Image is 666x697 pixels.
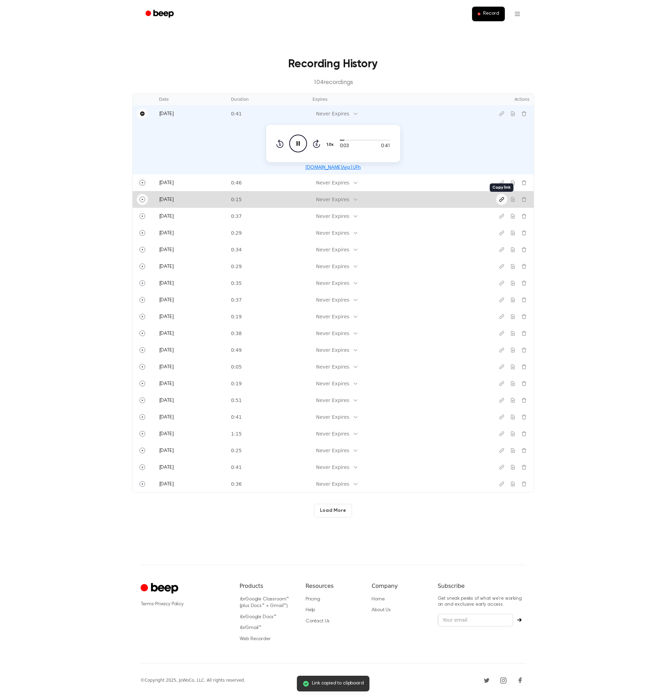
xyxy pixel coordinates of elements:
[155,602,184,607] a: Privacy Policy
[240,582,294,590] h6: Products
[518,328,530,339] button: Delete recording
[507,294,518,305] button: Download recording
[316,380,349,387] div: Never Expires
[518,244,530,255] button: Delete recording
[227,241,308,258] td: 0:34
[507,478,518,490] button: Download recording
[496,378,507,389] button: Copy link
[159,398,174,403] span: [DATE]
[240,615,246,620] i: for
[316,296,349,304] div: Never Expires
[159,281,174,286] span: [DATE]
[507,344,518,356] button: Download recording
[227,174,308,191] td: 0:46
[137,194,148,205] button: Play
[496,294,507,305] button: Copy link
[316,196,349,203] div: Never Expires
[137,227,148,238] button: Play
[227,392,308,409] td: 0:51
[438,596,526,608] p: Get sneak peeks of what we’re working on and exclusive early access.
[496,395,507,406] button: Copy link
[483,11,499,17] span: Record
[240,615,277,620] a: forGoogle Docs™
[316,229,349,237] div: Never Expires
[515,675,526,686] a: Facebook
[159,298,174,303] span: [DATE]
[137,294,148,305] button: Play
[518,311,530,322] button: Delete recording
[227,93,308,105] th: Duration
[159,331,174,336] span: [DATE]
[227,358,308,375] td: 0:05
[518,395,530,406] button: Delete recording
[159,348,174,353] span: [DATE]
[496,227,507,238] button: Copy link
[496,177,507,188] button: Copy link
[381,143,390,150] span: 0:41
[137,395,148,406] button: Play
[137,344,148,356] button: Play
[137,261,148,272] button: Play
[316,213,349,220] div: Never Expires
[316,363,349,371] div: Never Expires
[159,448,174,453] span: [DATE]
[305,165,361,170] a: [DOMAIN_NAME]/vjq1UFh
[496,278,507,289] button: Copy link
[496,328,507,339] button: Copy link
[141,601,229,608] div: ·
[137,428,148,439] button: Play
[159,315,174,319] span: [DATE]
[306,582,360,590] h6: Resources
[306,619,330,624] a: Contact Us
[143,78,523,88] p: 104 recording s
[316,280,349,287] div: Never Expires
[438,582,526,590] h6: Subscribe
[507,227,518,238] button: Download recording
[496,478,507,490] button: Copy link
[227,459,308,476] td: 0:41
[159,482,174,487] span: [DATE]
[137,462,148,473] button: Play
[507,462,518,473] button: Download recording
[518,428,530,439] button: Delete recording
[141,602,154,607] a: Terms
[481,675,492,686] a: Twitter
[316,480,349,488] div: Never Expires
[227,191,308,208] td: 0:15
[496,344,507,356] button: Copy link
[507,428,518,439] button: Download recording
[227,275,308,291] td: 0:35
[513,618,526,622] button: Subscribe
[507,378,518,389] button: Download recording
[496,411,507,423] button: Copy link
[141,582,180,596] a: Cruip
[316,397,349,404] div: Never Expires
[240,626,262,630] a: forGmail™
[227,225,308,241] td: 0:29
[137,478,148,490] button: Play
[518,462,530,473] button: Delete recording
[141,677,245,683] div: © Copyright 2025, JoWoCo, LLC. All rights reserved.
[496,445,507,456] button: Copy link
[518,361,530,372] button: Delete recording
[308,93,478,105] th: Expires
[159,432,174,437] span: [DATE]
[496,194,507,205] button: Copy link
[316,347,349,354] div: Never Expires
[507,411,518,423] button: Download recording
[372,597,384,602] a: Home
[496,428,507,439] button: Copy link
[227,409,308,425] td: 0:41
[518,194,530,205] button: Delete recording
[509,6,526,22] button: Open menu
[496,361,507,372] button: Copy link
[518,278,530,289] button: Delete recording
[518,294,530,305] button: Delete recording
[507,278,518,289] button: Download recording
[137,328,148,339] button: Play
[227,375,308,392] td: 0:19
[227,258,308,275] td: 0:29
[137,108,148,119] button: Pause
[227,342,308,358] td: 0:49
[240,597,246,602] i: for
